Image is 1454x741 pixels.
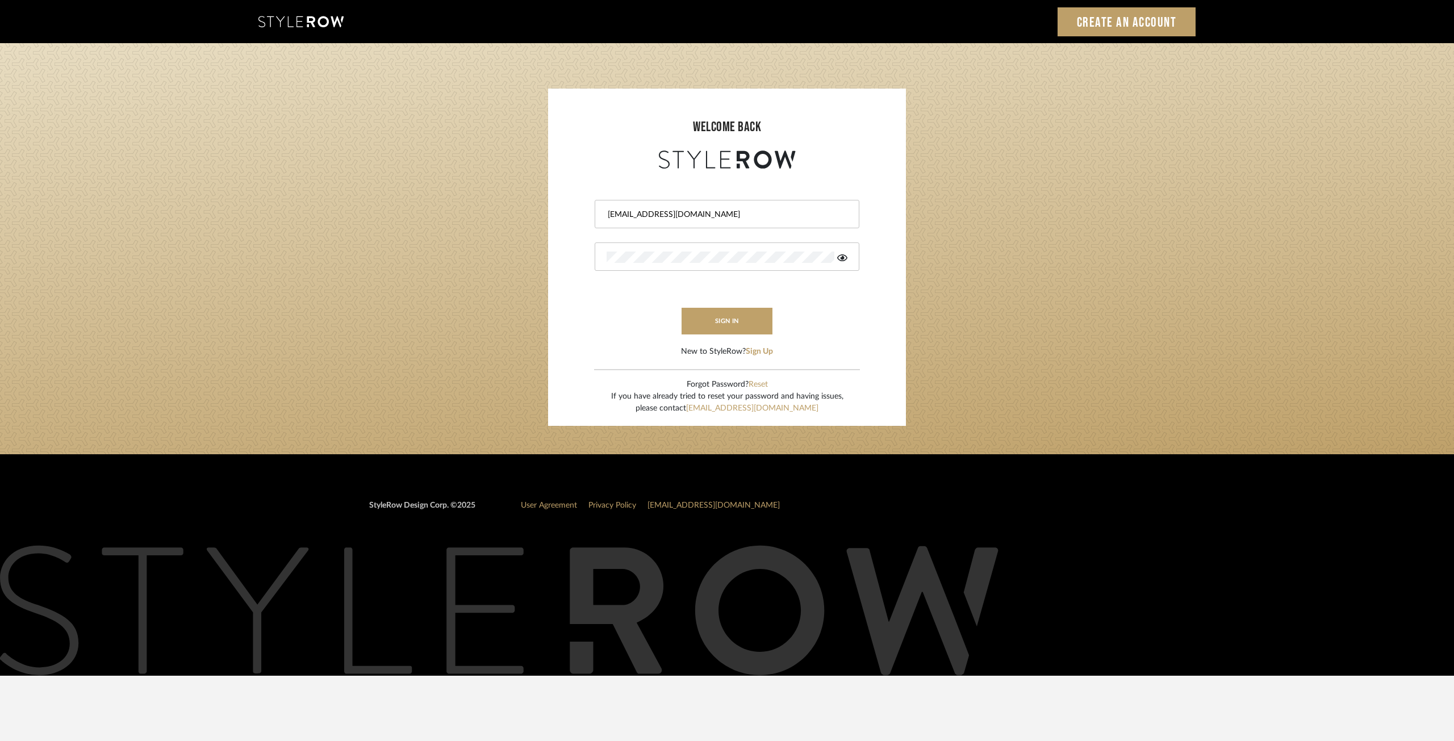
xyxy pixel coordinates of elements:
div: If you have already tried to reset your password and having issues, please contact [611,391,843,415]
button: Reset [749,379,768,391]
div: welcome back [559,117,895,137]
div: Forgot Password? [611,379,843,391]
button: Sign Up [746,346,773,358]
a: [EMAIL_ADDRESS][DOMAIN_NAME] [647,501,780,509]
a: Create an Account [1058,7,1196,36]
input: Email Address [607,209,845,220]
a: Privacy Policy [588,501,636,509]
div: New to StyleRow? [681,346,773,358]
a: [EMAIL_ADDRESS][DOMAIN_NAME] [686,404,818,412]
div: StyleRow Design Corp. ©2025 [369,500,475,521]
a: User Agreement [521,501,577,509]
button: sign in [682,308,772,334]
